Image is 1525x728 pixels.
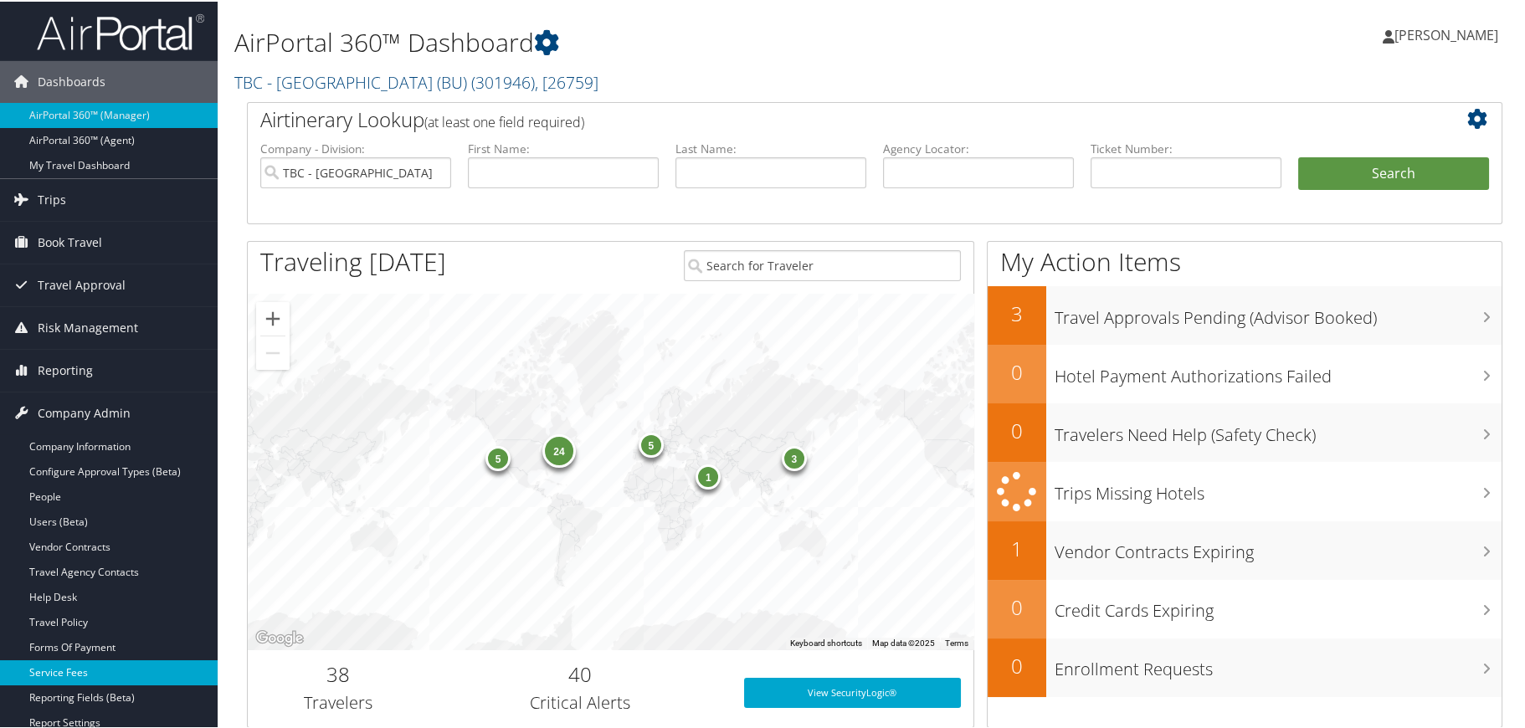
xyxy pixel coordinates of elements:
[535,69,598,92] span: , [ 26759 ]
[639,430,664,455] div: 5
[988,415,1046,443] h2: 0
[256,335,290,368] button: Zoom out
[260,243,446,278] h1: Traveling [DATE]
[988,592,1046,620] h2: 0
[1055,648,1502,679] h3: Enrollment Requests
[1383,8,1515,59] a: [PERSON_NAME]
[1055,472,1502,504] h3: Trips Missing Hotels
[1055,589,1502,621] h3: Credit Cards Expiring
[38,263,126,305] span: Travel Approval
[790,636,862,648] button: Keyboard shortcuts
[38,305,138,347] span: Risk Management
[988,650,1046,679] h2: 0
[468,139,659,156] label: First Name:
[234,69,598,92] a: TBC - [GEOGRAPHIC_DATA] (BU)
[424,111,584,130] span: (at least one field required)
[260,139,451,156] label: Company - Division:
[744,676,961,706] a: View SecurityLogic®
[988,402,1502,460] a: 0Travelers Need Help (Safety Check)
[988,298,1046,326] h2: 3
[988,578,1502,637] a: 0Credit Cards Expiring
[234,23,1088,59] h1: AirPortal 360™ Dashboard
[38,348,93,390] span: Reporting
[872,637,935,646] span: Map data ©2025
[1298,156,1489,189] button: Search
[988,243,1502,278] h1: My Action Items
[1055,413,1502,445] h3: Travelers Need Help (Safety Check)
[256,300,290,334] button: Zoom in
[1394,24,1498,43] span: [PERSON_NAME]
[252,626,307,648] img: Google
[1055,355,1502,387] h3: Hotel Payment Authorizations Failed
[485,444,511,469] div: 5
[260,690,417,713] h3: Travelers
[38,391,131,433] span: Company Admin
[988,356,1046,385] h2: 0
[684,249,961,279] input: Search for Traveler
[782,444,807,469] div: 3
[1055,296,1502,328] h3: Travel Approvals Pending (Advisor Booked)
[260,659,417,687] h2: 38
[260,104,1384,132] h2: Airtinerary Lookup
[542,433,576,466] div: 24
[38,59,105,101] span: Dashboards
[442,659,719,687] h2: 40
[252,626,307,648] a: Open this area in Google Maps (opens a new window)
[883,139,1074,156] label: Agency Locator:
[988,460,1502,520] a: Trips Missing Hotels
[988,343,1502,402] a: 0Hotel Payment Authorizations Failed
[38,220,102,262] span: Book Travel
[1091,139,1281,156] label: Ticket Number:
[38,177,66,219] span: Trips
[675,139,866,156] label: Last Name:
[471,69,535,92] span: ( 301946 )
[696,463,721,488] div: 1
[988,637,1502,695] a: 0Enrollment Requests
[1055,531,1502,562] h3: Vendor Contracts Expiring
[442,690,719,713] h3: Critical Alerts
[988,520,1502,578] a: 1Vendor Contracts Expiring
[988,285,1502,343] a: 3Travel Approvals Pending (Advisor Booked)
[37,11,204,50] img: airportal-logo.png
[945,637,968,646] a: Terms (opens in new tab)
[988,533,1046,561] h2: 1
